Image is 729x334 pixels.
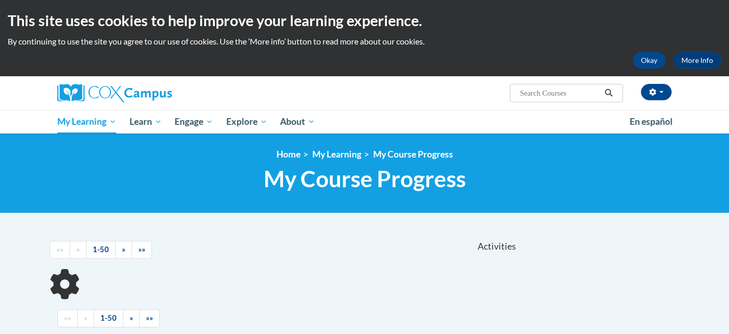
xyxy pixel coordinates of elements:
span: « [76,245,80,254]
input: Search Courses [519,87,601,99]
span: Engage [175,116,213,128]
span: Activities [478,241,516,252]
a: Explore [220,110,274,133]
a: About [274,110,322,133]
a: Begining [50,241,70,259]
a: More Info [673,52,721,69]
a: My Learning [312,149,361,160]
a: Cox Campus [57,84,252,102]
a: Engage [168,110,220,133]
p: By continuing to use the site you agree to our use of cookies. Use the ‘More info’ button to read... [8,36,721,47]
span: »» [146,314,153,322]
img: Cox Campus [57,84,172,102]
a: Learn [123,110,168,133]
a: Begining [57,309,78,327]
span: »» [138,245,145,254]
span: About [280,116,315,128]
span: Learn [130,116,162,128]
a: My Course Progress [373,149,453,160]
button: Okay [633,52,666,69]
a: 1-50 [86,241,116,259]
span: «« [56,245,63,254]
a: Home [276,149,301,160]
a: End [132,241,152,259]
button: Search [601,87,616,99]
span: « [84,314,88,322]
span: My Learning [57,116,116,128]
span: «« [64,314,71,322]
span: En español [630,116,673,127]
a: 1-50 [94,309,123,327]
button: Account Settings [641,84,672,100]
a: En español [623,111,679,132]
span: » [122,245,125,254]
a: End [139,309,160,327]
div: Main menu [42,110,687,133]
a: Next [123,309,140,327]
a: Previous [70,241,87,259]
a: My Learning [51,110,123,133]
span: » [130,314,133,322]
span: Explore [226,116,267,128]
a: Previous [77,309,94,327]
a: Next [115,241,132,259]
span: My Course Progress [264,165,466,192]
h2: This site uses cookies to help improve your learning experience. [8,10,721,31]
